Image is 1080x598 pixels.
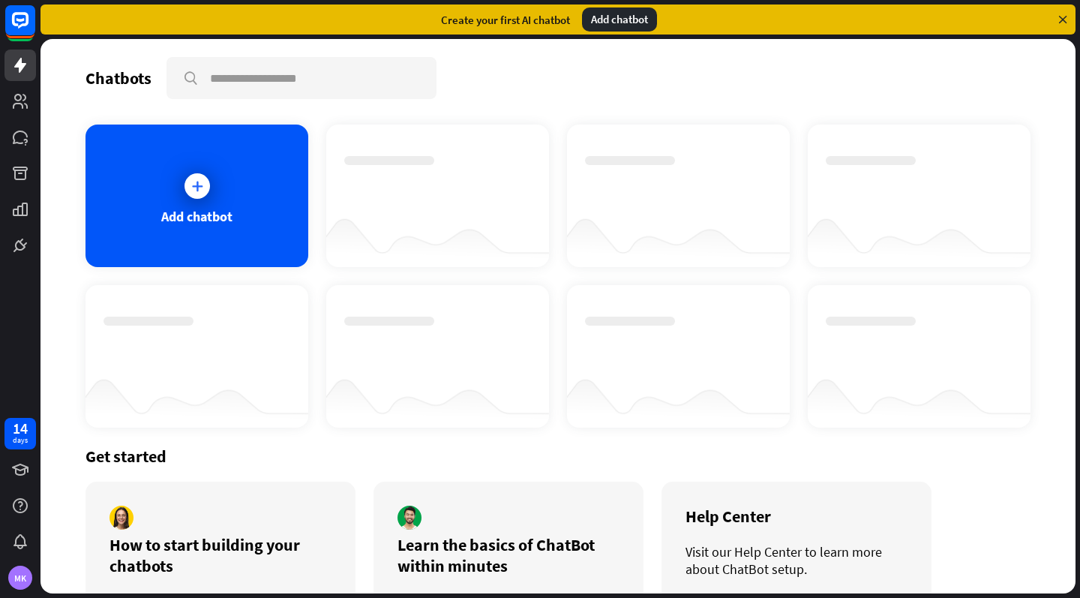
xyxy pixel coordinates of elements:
div: 14 [13,422,28,435]
div: Create your first AI chatbot [441,13,570,27]
div: How to start building your chatbots [109,534,331,576]
a: 14 days [4,418,36,449]
div: Learn the basics of ChatBot within minutes [397,534,619,576]
img: author [109,506,133,530]
div: MK [8,566,32,590]
div: Add chatbot [582,8,657,32]
div: Add chatbot [161,208,232,225]
img: author [397,506,421,530]
div: days [13,435,28,446]
div: Get started [85,446,1030,467]
button: Open LiveChat chat widget [12,6,57,51]
div: Help Center [685,506,907,527]
div: Chatbots [85,68,151,89]
div: Visit our Help Center to learn more about ChatBot setup. [685,543,907,578]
